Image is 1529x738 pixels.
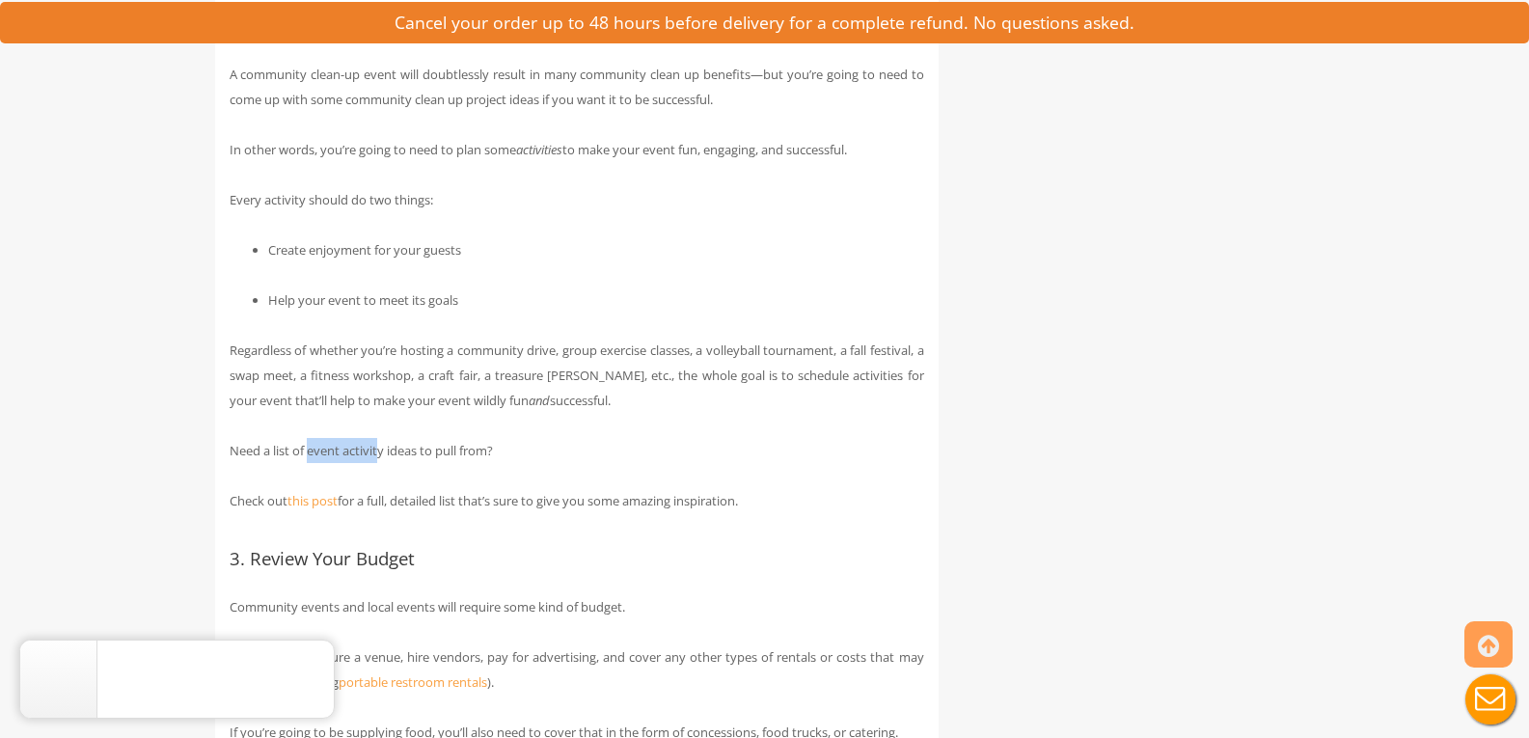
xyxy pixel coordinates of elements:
p: Need a list of event activity ideas to pull from? [230,438,924,463]
li: Create enjoyment for your guests [268,237,924,262]
a: portable restroom rentals [339,673,487,691]
button: Live Chat [1452,661,1529,738]
em: activities [516,141,562,158]
p: Regardless of whether you’re hosting a community drive, group exercise classes, a volleyball tour... [230,338,924,413]
h3: 3. Review Your Budget [230,549,924,569]
li: Help your event to meet its goals [268,287,924,313]
p: A community clean-up event will doubtlessly result in many community clean up benefits—but you’re... [230,62,924,112]
p: In other words, you’re going to need to plan some to make your event fun, engaging, and successful. [230,137,924,162]
em: and [529,392,550,409]
p: Check out for a full, detailed list that’s sure to give you some amazing inspiration. [230,488,924,513]
p: You’ll need to secure a venue, hire vendors, pay for advertising, and cover any other types of re... [230,644,924,695]
p: Community events and local events will require some kind of budget. [230,594,924,619]
a: this post [287,492,338,509]
p: Every activity should do two things: [230,187,924,212]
